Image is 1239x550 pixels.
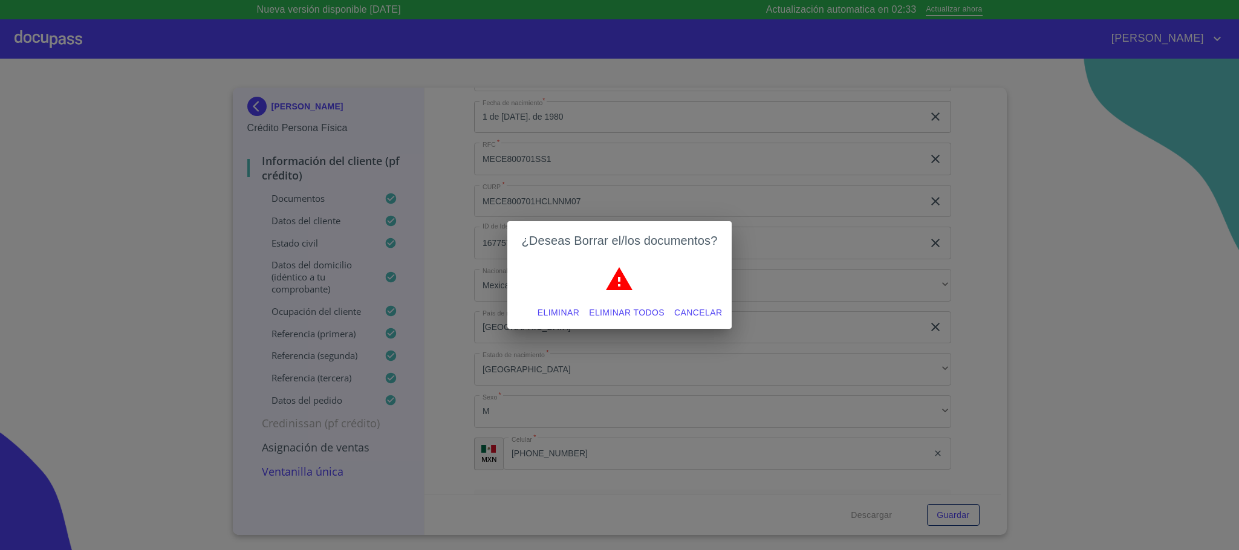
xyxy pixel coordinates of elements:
[533,302,584,324] button: Eliminar
[522,231,718,250] h2: ¿Deseas Borrar el/los documentos?
[674,305,722,320] span: Cancelar
[584,302,669,324] button: Eliminar todos
[669,302,727,324] button: Cancelar
[589,305,665,320] span: Eliminar todos
[538,305,579,320] span: Eliminar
